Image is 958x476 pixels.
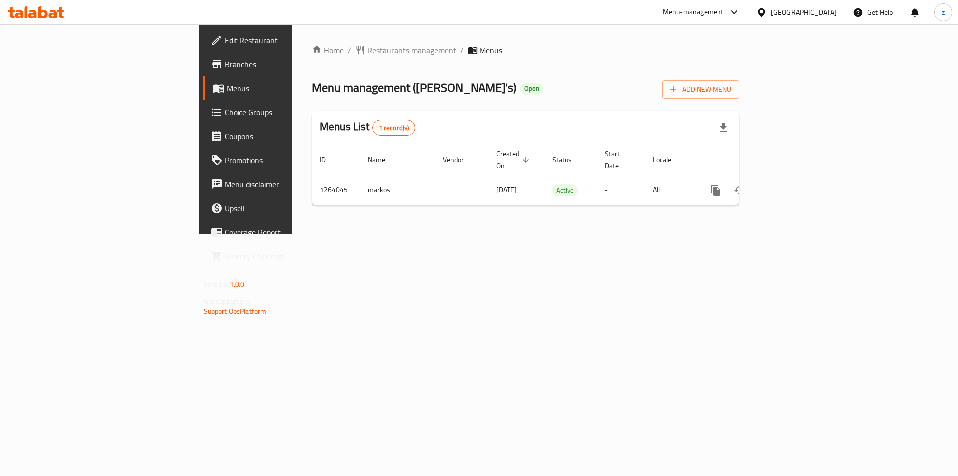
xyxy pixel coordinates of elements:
[670,83,731,96] span: Add New Menu
[320,119,415,136] h2: Menus List
[225,106,351,118] span: Choice Groups
[479,44,502,56] span: Menus
[312,145,808,206] table: enhanced table
[203,124,359,148] a: Coupons
[225,154,351,166] span: Promotions
[771,7,837,18] div: [GEOGRAPHIC_DATA]
[443,154,477,166] span: Vendor
[203,148,359,172] a: Promotions
[552,184,578,196] div: Active
[460,44,464,56] li: /
[204,278,228,291] span: Version:
[203,244,359,268] a: Grocery Checklist
[203,196,359,220] a: Upsell
[225,250,351,262] span: Grocery Checklist
[355,44,456,56] a: Restaurants management
[653,154,684,166] span: Locale
[520,84,543,93] span: Open
[204,305,267,318] a: Support.OpsPlatform
[312,76,516,99] span: Menu management ( [PERSON_NAME]'s )
[203,220,359,244] a: Coverage Report
[552,154,585,166] span: Status
[360,175,435,205] td: markos
[203,76,359,100] a: Menus
[552,185,578,196] span: Active
[605,148,633,172] span: Start Date
[728,178,752,202] button: Change Status
[520,83,543,95] div: Open
[227,82,351,94] span: Menus
[645,175,696,205] td: All
[225,34,351,46] span: Edit Restaurant
[597,175,645,205] td: -
[203,100,359,124] a: Choice Groups
[712,116,735,140] div: Export file
[367,44,456,56] span: Restaurants management
[203,52,359,76] a: Branches
[496,183,517,196] span: [DATE]
[225,226,351,238] span: Coverage Report
[203,28,359,52] a: Edit Restaurant
[320,154,339,166] span: ID
[368,154,398,166] span: Name
[225,130,351,142] span: Coupons
[372,120,416,136] div: Total records count
[230,278,245,291] span: 1.0.0
[942,7,945,18] span: z
[704,178,728,202] button: more
[204,295,249,308] span: Get support on:
[312,44,739,56] nav: breadcrumb
[496,148,532,172] span: Created On
[662,80,739,99] button: Add New Menu
[225,58,351,70] span: Branches
[373,123,415,133] span: 1 record(s)
[225,202,351,214] span: Upsell
[225,178,351,190] span: Menu disclaimer
[696,145,808,175] th: Actions
[203,172,359,196] a: Menu disclaimer
[663,6,724,18] div: Menu-management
